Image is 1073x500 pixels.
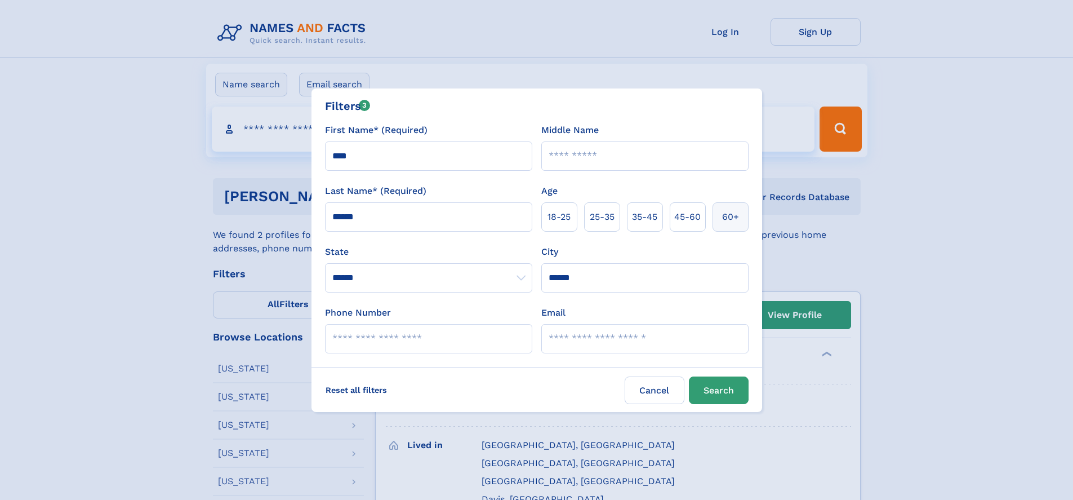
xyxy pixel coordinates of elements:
button: Search [689,377,749,404]
span: 18‑25 [547,210,571,224]
label: Middle Name [541,123,599,137]
label: City [541,245,558,259]
label: Email [541,306,566,320]
span: 60+ [722,210,739,224]
label: Reset all filters [318,377,394,404]
label: Age [541,184,558,198]
span: 35‑45 [632,210,657,224]
div: Filters [325,98,371,114]
span: 25‑35 [590,210,615,224]
label: First Name* (Required) [325,123,428,137]
label: Cancel [625,377,684,404]
label: Last Name* (Required) [325,184,426,198]
label: State [325,245,532,259]
label: Phone Number [325,306,391,320]
span: 45‑60 [674,210,701,224]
